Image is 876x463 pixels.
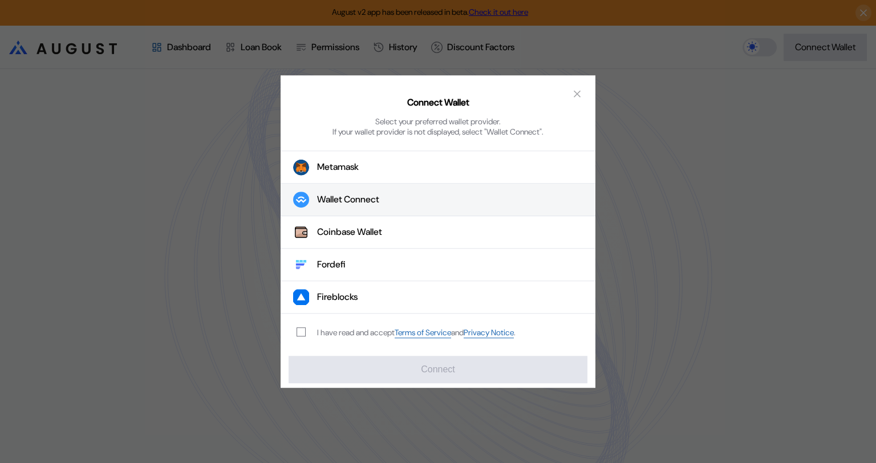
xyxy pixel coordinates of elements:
[281,249,595,281] button: FordefiFordefi
[317,327,516,338] div: I have read and accept .
[395,327,451,338] a: Terms of Service
[375,116,501,127] div: Select your preferred wallet provider.
[289,356,587,383] button: Connect
[293,224,309,240] img: Coinbase Wallet
[317,161,359,173] div: Metamask
[317,291,358,303] div: Fireblocks
[317,259,346,271] div: Fordefi
[407,97,469,109] h2: Connect Wallet
[464,327,514,338] a: Privacy Notice
[451,328,464,338] span: and
[281,184,595,216] button: Wallet Connect
[281,281,595,314] button: FireblocksFireblocks
[568,84,586,103] button: close modal
[332,127,544,137] div: If your wallet provider is not displayed, select "Wallet Connect".
[293,289,309,305] img: Fireblocks
[317,226,382,238] div: Coinbase Wallet
[281,151,595,184] button: Metamask
[317,194,379,206] div: Wallet Connect
[281,216,595,249] button: Coinbase WalletCoinbase Wallet
[293,257,309,273] img: Fordefi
